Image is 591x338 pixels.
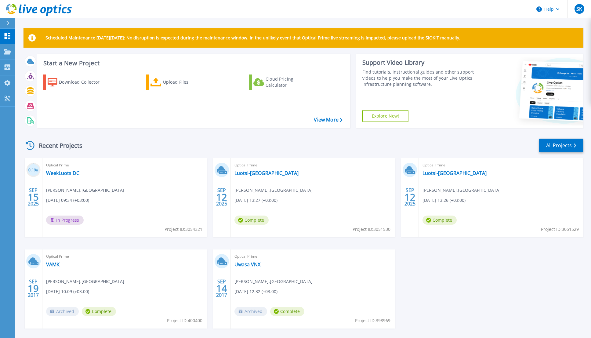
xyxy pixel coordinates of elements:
[353,226,390,233] span: Project ID: 3051530
[36,169,38,172] span: %
[234,288,277,295] span: [DATE] 12:32 (+03:00)
[422,170,487,176] a: Luotsi-[GEOGRAPHIC_DATA]
[46,216,84,225] span: In Progress
[539,139,583,152] a: All Projects
[46,187,124,194] span: [PERSON_NAME] , [GEOGRAPHIC_DATA]
[46,261,60,267] a: VAMK
[82,307,116,316] span: Complete
[216,286,227,291] span: 14
[46,288,89,295] span: [DATE] 10:09 (+03:00)
[26,167,41,174] h3: 0.19
[46,307,79,316] span: Archived
[234,197,277,204] span: [DATE] 13:27 (+03:00)
[249,75,317,90] a: Cloud Pricing Calculator
[541,226,579,233] span: Project ID: 3051529
[167,317,202,324] span: Project ID: 400400
[362,59,478,67] div: Support Video Library
[27,186,39,208] div: SEP 2025
[422,216,457,225] span: Complete
[234,216,269,225] span: Complete
[146,75,214,90] a: Upload Files
[28,286,39,291] span: 19
[216,277,227,300] div: SEP 2017
[28,194,39,200] span: 15
[43,60,342,67] h3: Start a New Project
[59,76,108,88] div: Download Collector
[270,307,304,316] span: Complete
[216,194,227,200] span: 12
[422,187,501,194] span: [PERSON_NAME] , [GEOGRAPHIC_DATA]
[266,76,314,88] div: Cloud Pricing Calculator
[46,162,203,169] span: Optical Prime
[165,226,202,233] span: Project ID: 3054321
[234,307,267,316] span: Archived
[27,277,39,300] div: SEP 2017
[576,6,582,11] span: SK
[404,194,415,200] span: 12
[362,69,478,87] div: Find tutorials, instructional guides and other support videos to help you make the most of your L...
[362,110,409,122] a: Explore Now!
[404,186,416,208] div: SEP 2025
[234,162,392,169] span: Optical Prime
[45,35,460,40] p: Scheduled Maintenance [DATE][DATE]: No disruption is expected during the maintenance window. In t...
[216,186,227,208] div: SEP 2025
[163,76,212,88] div: Upload Files
[234,170,299,176] a: Luotsi-[GEOGRAPHIC_DATA]
[46,197,89,204] span: [DATE] 09:34 (+03:00)
[46,278,124,285] span: [PERSON_NAME] , [GEOGRAPHIC_DATA]
[46,253,203,260] span: Optical Prime
[422,197,466,204] span: [DATE] 13:26 (+03:00)
[43,75,111,90] a: Download Collector
[234,261,260,267] a: Uwasa VNX
[234,278,313,285] span: [PERSON_NAME] , [GEOGRAPHIC_DATA]
[46,170,79,176] a: WeekLuotsiDC
[24,138,91,153] div: Recent Projects
[355,317,390,324] span: Project ID: 398969
[422,162,580,169] span: Optical Prime
[234,187,313,194] span: [PERSON_NAME] , [GEOGRAPHIC_DATA]
[234,253,392,260] span: Optical Prime
[314,117,342,123] a: View More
